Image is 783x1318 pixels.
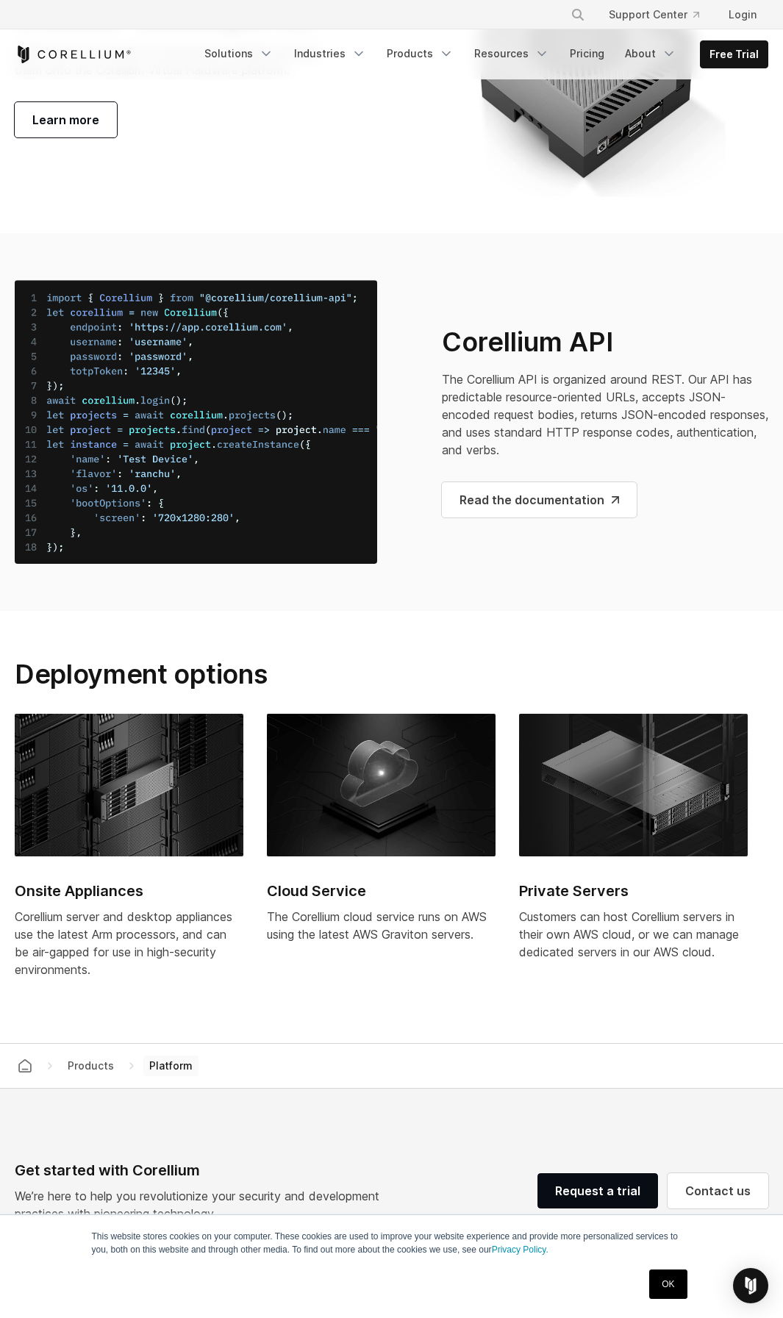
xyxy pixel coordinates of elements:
div: Customers can host Corellium servers in their own AWS cloud, or we can manage dedicated servers i... [519,908,748,961]
a: Contact us [668,1173,768,1208]
div: Navigation Menu [196,40,768,68]
span: Products [62,1056,120,1075]
p: We’re here to help you revolutionize your security and development practices with pioneering tech... [15,1187,391,1222]
a: Products [378,40,462,67]
h2: Corellium API [442,326,769,359]
a: Corellium Home [15,46,132,63]
a: Login [717,1,768,28]
span: Platform [143,1056,199,1076]
div: Open Intercom Messenger [733,1268,768,1303]
img: Onsite Appliances for Corellium server and desktop appliances [15,714,243,856]
a: Resources [465,40,558,67]
h2: Deployment options [15,658,377,690]
a: About [616,40,685,67]
h2: Cloud Service [267,880,496,902]
h2: Onsite Appliances [15,880,243,902]
button: Search [565,1,591,28]
a: Learn more [15,102,117,137]
a: Free Trial [701,41,768,68]
p: This website stores cookies on your computer. These cookies are used to improve your website expe... [92,1230,692,1256]
img: Corellium API [15,280,377,564]
span: Read the documentation [460,491,619,509]
h2: Private Servers [519,880,748,902]
img: Corellium platform cloud service [267,714,496,856]
a: Read the documentation [442,482,637,517]
span: Learn more [32,111,99,129]
p: The Corellium API is organized around REST. Our API has predictable resource-oriented URLs, accep... [442,370,769,459]
div: Corellium server and desktop appliances use the latest Arm processors, and can be air-gapped for ... [15,908,243,978]
div: Products [62,1058,120,1073]
a: Industries [285,40,375,67]
div: Navigation Menu [553,1,768,28]
a: Support Center [597,1,711,28]
a: Corellium home [12,1056,38,1076]
a: Request a trial [537,1173,658,1208]
a: OK [649,1269,687,1299]
a: Solutions [196,40,282,67]
div: Get started with Corellium [15,1159,391,1181]
a: Privacy Policy. [492,1244,548,1255]
div: The Corellium cloud service runs on AWS using the latest AWS Graviton servers. [267,908,496,943]
img: Dedicated servers for the AWS cloud [519,714,748,856]
a: Pricing [561,40,613,67]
